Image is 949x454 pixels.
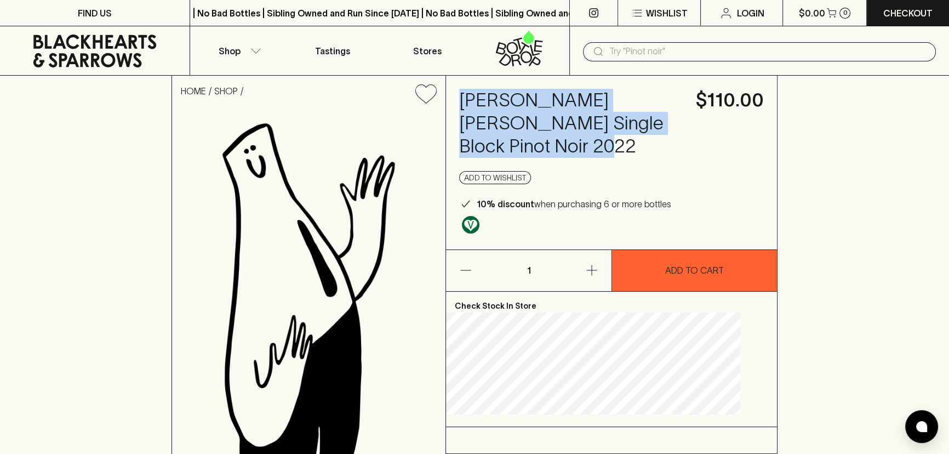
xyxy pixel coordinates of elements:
[219,44,241,58] p: Shop
[665,264,724,277] p: ADD TO CART
[646,7,688,20] p: Wishlist
[477,197,671,211] p: when purchasing 6 or more bottles
[609,43,927,60] input: Try "Pinot noir"
[516,250,542,291] p: 1
[798,7,825,20] p: $0.00
[315,44,350,58] p: Tastings
[78,7,112,20] p: FIND US
[214,86,238,96] a: SHOP
[843,10,847,16] p: 0
[737,7,764,20] p: Login
[477,199,534,209] b: 10% discount
[181,86,206,96] a: HOME
[459,171,531,184] button: Add to wishlist
[459,89,683,158] h4: [PERSON_NAME] [PERSON_NAME] Single Block Pinot Noir 2022
[411,80,441,108] button: Add to wishlist
[612,250,777,291] button: ADD TO CART
[916,421,927,432] img: bubble-icon
[190,26,285,75] button: Shop
[696,89,764,112] h4: $110.00
[462,216,479,234] img: Vegan
[446,292,777,313] p: Check Stock In Store
[285,26,380,75] a: Tastings
[883,7,933,20] p: Checkout
[413,44,442,58] p: Stores
[459,213,482,236] a: Made without the use of any animal products.
[380,26,474,75] a: Stores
